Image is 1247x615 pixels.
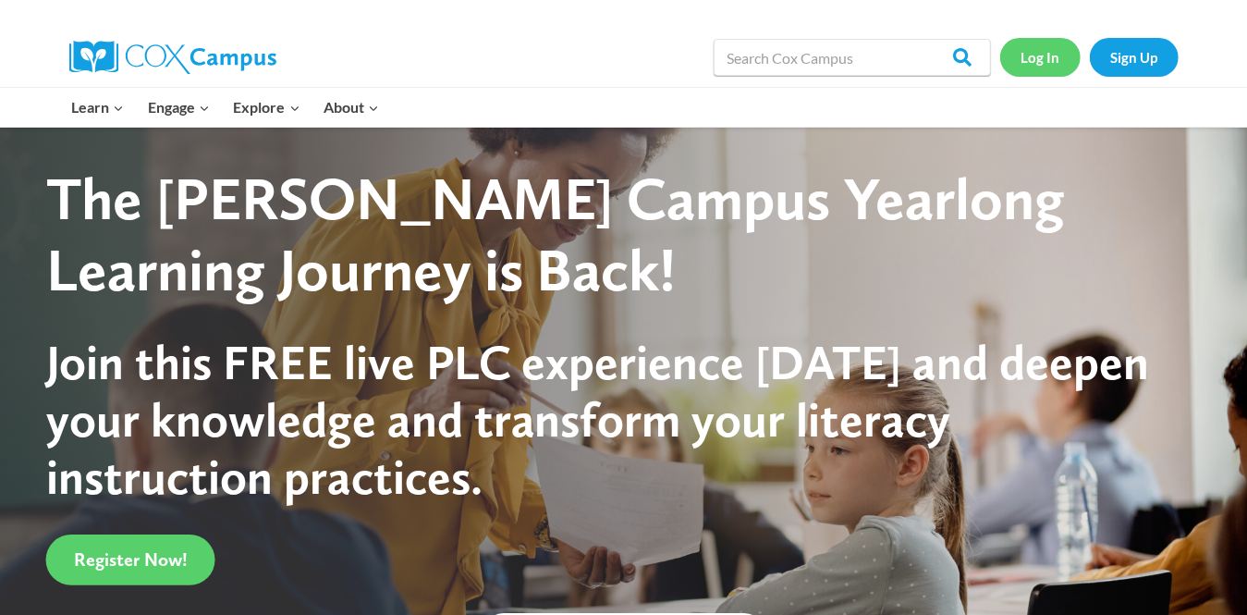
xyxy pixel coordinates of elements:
[74,548,188,571] span: Register Now!
[46,164,1168,306] div: The [PERSON_NAME] Campus Yearlong Learning Journey is Back!
[136,88,222,127] button: Child menu of Engage
[1000,38,1081,76] a: Log In
[312,88,391,127] button: Child menu of About
[60,88,391,127] nav: Primary Navigation
[222,88,312,127] button: Child menu of Explore
[1000,38,1179,76] nav: Secondary Navigation
[69,41,276,74] img: Cox Campus
[714,39,991,76] input: Search Cox Campus
[60,88,137,127] button: Child menu of Learn
[46,333,1150,507] span: Join this FREE live PLC experience [DATE] and deepen your knowledge and transform your literacy i...
[46,535,215,585] a: Register Now!
[1090,38,1179,76] a: Sign Up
